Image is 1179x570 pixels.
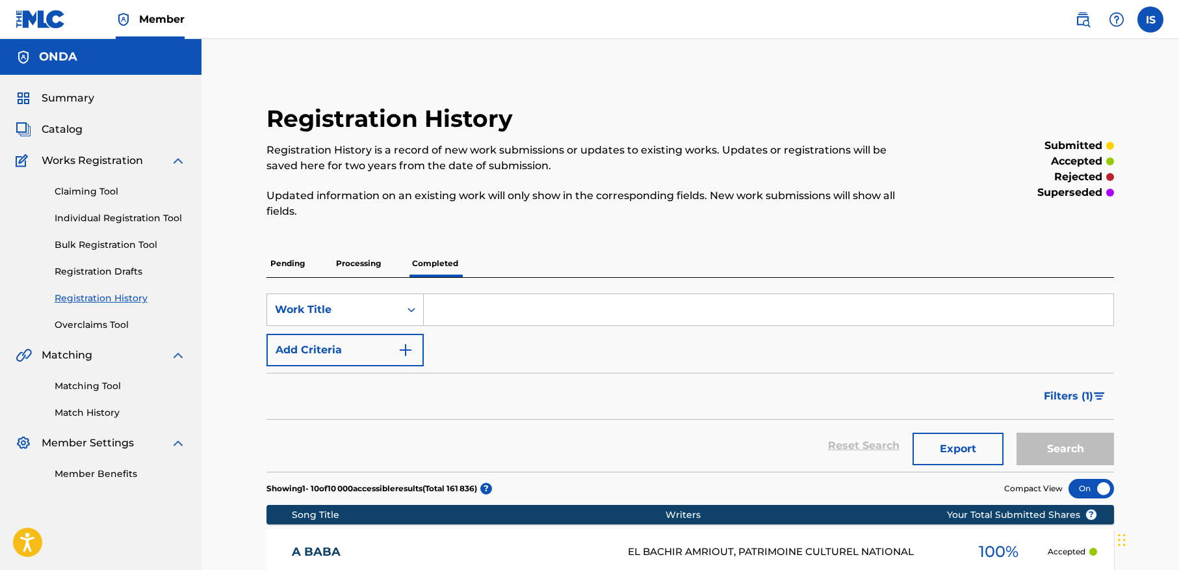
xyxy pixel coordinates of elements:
img: Top Rightsholder [116,12,131,27]
div: Help [1104,7,1130,33]
a: Individual Registration Tool [55,211,186,225]
div: Widget de chat [1114,508,1179,570]
img: search [1075,12,1091,27]
span: 100 % [979,540,1018,563]
iframe: Chat Widget [1114,508,1179,570]
img: Member Settings [16,435,31,451]
h5: ONDA [39,49,77,64]
span: Catalog [42,122,83,137]
a: CatalogCatalog [16,122,83,137]
button: Export [913,433,1004,465]
p: submitted [1044,138,1102,154]
a: Registration History [55,292,186,305]
a: Claiming Tool [55,185,186,198]
img: filter [1094,392,1105,400]
span: Filters ( 1 ) [1044,388,1093,404]
img: Matching [16,347,32,363]
img: expand [170,153,186,169]
iframe: Resource Center [1143,372,1179,476]
img: MLC Logo [16,10,66,29]
p: Registration History is a record of new work submissions or updates to existing works. Updates or... [266,142,919,174]
p: accepted [1051,154,1102,169]
p: superseded [1037,185,1102,200]
img: Accounts [16,49,31,65]
span: Works Registration [42,153,143,169]
p: Completed [408,250,462,277]
p: rejected [1054,169,1102,185]
span: Matching [42,347,92,363]
a: Matching Tool [55,379,186,393]
span: Your Total Submitted Shares [947,508,1097,522]
div: Writers [666,508,988,522]
button: Add Criteria [266,334,424,366]
a: Overclaims Tool [55,318,186,332]
div: Song Title [292,508,666,522]
img: expand [170,435,186,451]
a: Bulk Registration Tool [55,238,186,252]
a: Member Benefits [55,467,186,481]
div: Glisser [1118,521,1126,560]
button: Filters (1) [1036,380,1114,413]
img: help [1109,12,1124,27]
img: 9d2ae6d4665cec9f34b9.svg [398,342,413,358]
a: Registration Drafts [55,265,186,278]
img: expand [170,347,186,363]
a: Match History [55,406,186,420]
p: Processing [332,250,385,277]
p: Pending [266,250,309,277]
div: User Menu [1137,7,1163,33]
a: SummarySummary [16,90,94,106]
h2: Registration History [266,104,519,133]
span: Compact View [1004,483,1063,495]
a: Public Search [1070,7,1096,33]
img: Catalog [16,122,31,137]
p: Updated information on an existing work will only show in the corresponding fields. New work subm... [266,188,919,219]
span: Member Settings [42,435,134,451]
p: Showing 1 - 10 of 10 000 accessible results (Total 161 836 ) [266,483,477,495]
span: ? [480,483,492,495]
a: A BABA [292,545,610,560]
span: ? [1086,509,1096,520]
div: Work Title [275,302,392,318]
div: EL BACHIR AMRIOUT, PATRIMOINE CULTUREL NATIONAL [628,545,950,560]
img: Summary [16,90,31,106]
span: Summary [42,90,94,106]
span: Member [139,12,185,27]
img: Works Registration [16,153,32,169]
p: Accepted [1048,546,1085,558]
form: Search Form [266,293,1114,472]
